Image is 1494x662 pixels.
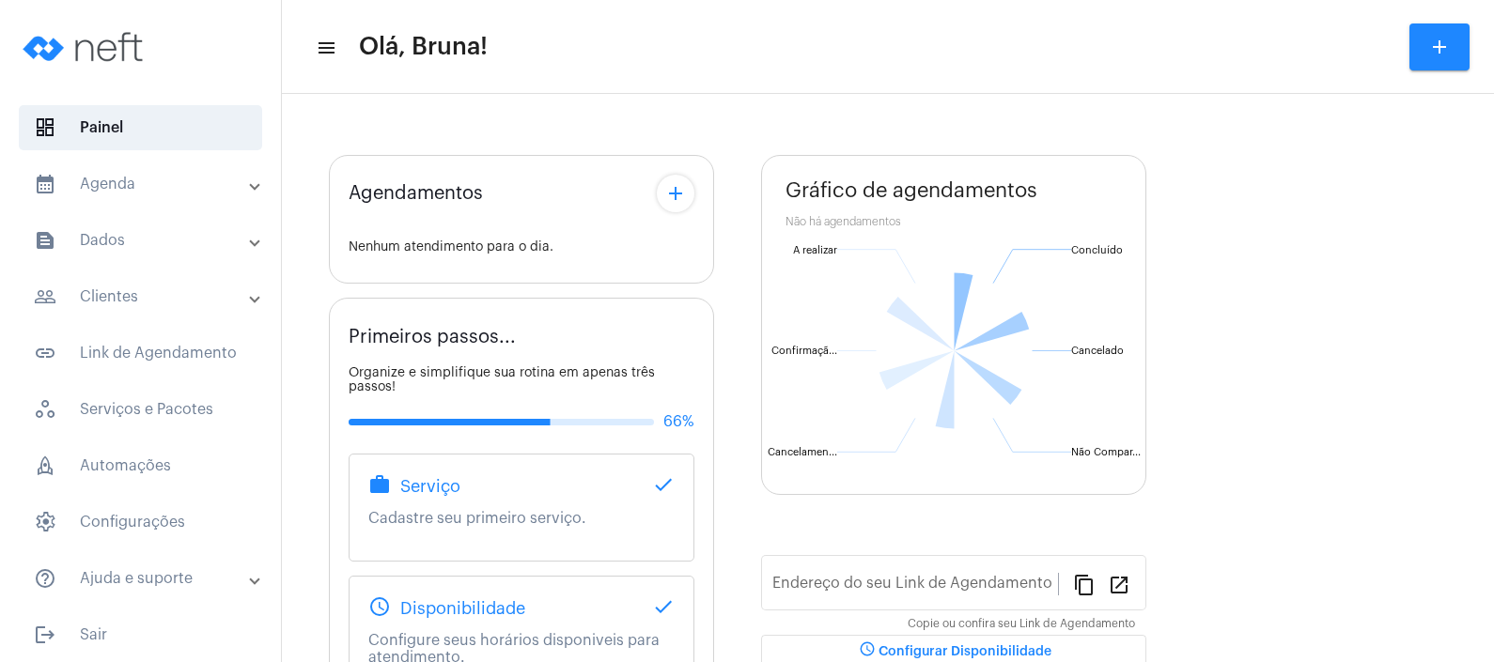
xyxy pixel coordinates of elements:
span: Automações [19,443,262,488]
span: Link de Agendamento [19,331,262,376]
mat-icon: done [652,473,675,496]
mat-expansion-panel-header: sidenav iconDados [11,218,281,263]
span: Serviços e Pacotes [19,387,262,432]
span: Configurações [19,500,262,545]
mat-icon: add [1428,36,1451,58]
span: Painel [19,105,262,150]
span: sidenav icon [34,398,56,421]
text: Concluído [1071,245,1123,255]
mat-icon: sidenav icon [34,342,56,364]
span: Sair [19,612,262,657]
mat-icon: sidenav icon [316,37,335,59]
div: Nenhum atendimento para o dia. [349,240,694,254]
mat-icon: open_in_new [1108,573,1130,595]
span: Serviço [400,477,460,496]
span: Olá, Bruna! [359,32,488,62]
text: Confirmaçã... [771,346,837,357]
span: 66% [663,413,694,430]
mat-icon: sidenav icon [34,624,56,646]
span: sidenav icon [34,511,56,533]
p: Cadastre seu primeiro serviço. [368,510,675,527]
mat-expansion-panel-header: sidenav iconAgenda [11,162,281,207]
mat-panel-title: Ajuda e suporte [34,567,251,590]
span: Organize e simplifique sua rotina em apenas três passos! [349,366,655,393]
img: logo-neft-novo-2.png [15,9,156,85]
span: Gráfico de agendamentos [786,179,1037,202]
mat-icon: content_copy [1073,573,1096,595]
text: A realizar [793,245,837,255]
span: sidenav icon [34,454,56,477]
text: Não Compar... [1071,447,1141,457]
text: Cancelamen... [768,447,837,457]
mat-icon: sidenav icon [34,285,56,308]
mat-icon: sidenav icon [34,567,56,590]
mat-panel-title: Clientes [34,285,251,308]
mat-icon: schedule [368,595,391,618]
input: Link [772,578,1058,595]
mat-icon: sidenav icon [34,229,56,252]
span: Disponibilidade [400,599,525,618]
mat-panel-title: Agenda [34,173,251,195]
span: Configurar Disponibilidade [856,645,1051,658]
mat-expansion-panel-header: sidenav iconClientes [11,274,281,319]
mat-icon: add [664,182,687,205]
mat-hint: Copie ou confira seu Link de Agendamento [908,618,1135,631]
text: Cancelado [1071,346,1124,356]
span: Primeiros passos... [349,327,516,347]
span: Agendamentos [349,183,483,204]
mat-icon: sidenav icon [34,173,56,195]
mat-panel-title: Dados [34,229,251,252]
mat-expansion-panel-header: sidenav iconAjuda e suporte [11,556,281,601]
mat-icon: work [368,473,391,496]
span: sidenav icon [34,116,56,139]
mat-icon: done [652,595,675,618]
